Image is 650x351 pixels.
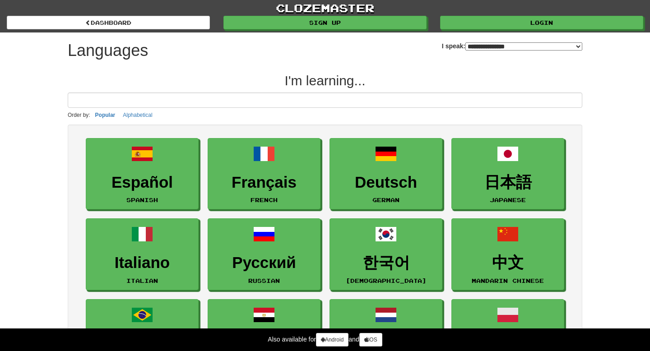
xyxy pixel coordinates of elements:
[490,197,526,203] small: Japanese
[334,174,437,191] h3: Deutsch
[472,277,544,284] small: Mandarin Chinese
[359,333,382,346] a: iOS
[120,110,155,120] button: Alphabetical
[465,42,582,51] select: I speak:
[68,42,148,60] h1: Languages
[316,333,348,346] a: Android
[456,174,559,191] h3: 日本語
[330,138,442,210] a: DeutschGerman
[451,138,564,210] a: 日本語Japanese
[251,197,278,203] small: French
[346,277,427,284] small: [DEMOGRAPHIC_DATA]
[86,218,199,290] a: ItalianoItalian
[440,16,643,29] a: Login
[91,254,194,272] h3: Italiano
[334,254,437,272] h3: 한국어
[86,138,199,210] a: EspañolSpanish
[68,112,90,118] small: Order by:
[330,218,442,290] a: 한국어[DEMOGRAPHIC_DATA]
[208,138,320,210] a: FrançaisFrench
[451,218,564,290] a: 中文Mandarin Chinese
[456,254,559,272] h3: 中文
[213,174,316,191] h3: Français
[223,16,427,29] a: Sign up
[126,197,158,203] small: Spanish
[442,42,582,51] label: I speak:
[248,277,280,284] small: Russian
[208,218,320,290] a: РусскийRussian
[93,110,118,120] button: Popular
[7,16,210,29] a: dashboard
[213,254,316,272] h3: Русский
[372,197,399,203] small: German
[68,73,582,88] h2: I'm learning...
[126,277,158,284] small: Italian
[91,174,194,191] h3: Español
